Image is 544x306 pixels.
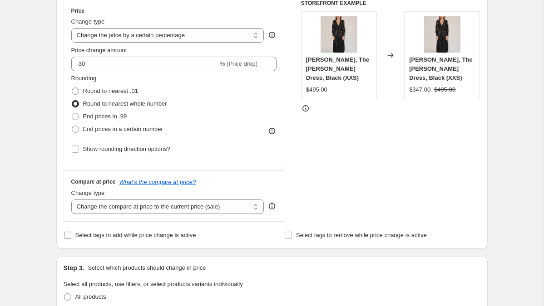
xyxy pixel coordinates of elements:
[267,202,277,211] div: help
[434,85,455,94] strike: $495.00
[321,16,357,53] img: ML-ThePenny-B-MAIN_80x.jpg
[220,60,257,67] span: % (Price drop)
[409,56,472,81] span: [PERSON_NAME], The [PERSON_NAME] Dress, Black (XXS)
[119,179,196,185] button: What's the compare at price?
[64,281,243,287] span: Select all products, use filters, or select products variants individually
[306,85,327,94] div: $495.00
[409,85,430,94] div: $347.00
[71,178,116,185] h3: Compare at price
[71,57,218,71] input: -15
[83,100,167,107] span: Round to nearest whole number
[296,232,427,238] span: Select tags to remove while price change is active
[306,56,369,81] span: [PERSON_NAME], The [PERSON_NAME] Dress, Black (XXS)
[71,75,97,82] span: Rounding
[75,293,106,300] span: All products
[83,113,127,120] span: End prices in .99
[88,263,206,272] p: Select which products should change in price
[71,47,127,53] span: Price change amount
[64,263,84,272] h2: Step 3.
[267,30,277,39] div: help
[83,126,163,132] span: End prices in a certain number
[83,146,170,152] span: Show rounding direction options?
[71,7,84,15] h3: Price
[75,232,196,238] span: Select tags to add while price change is active
[424,16,460,53] img: ML-ThePenny-B-MAIN_80x.jpg
[71,18,105,25] span: Change type
[83,87,138,94] span: Round to nearest .01
[71,189,105,196] span: Change type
